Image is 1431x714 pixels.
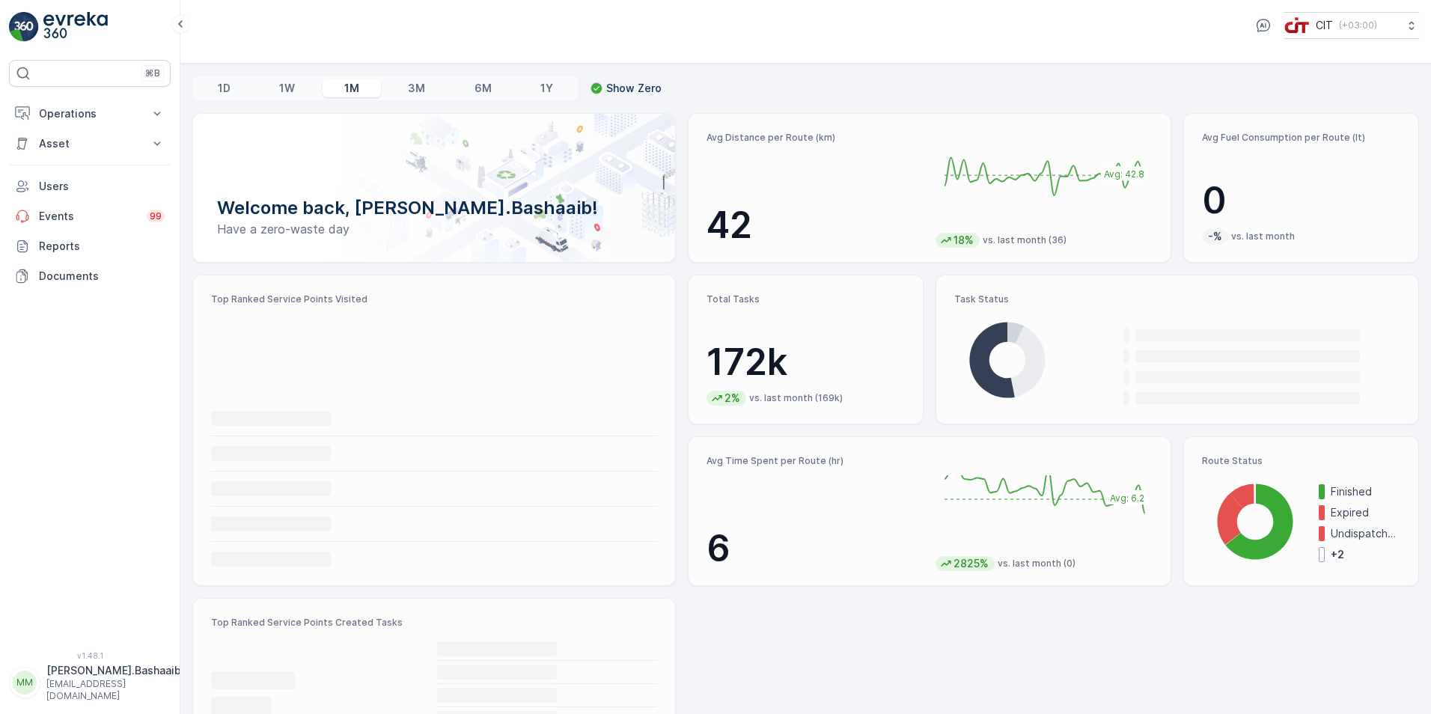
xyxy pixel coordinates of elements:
[540,81,553,96] p: 1Y
[9,201,171,231] a: Events99
[46,678,181,702] p: [EMAIL_ADDRESS][DOMAIN_NAME]
[39,136,141,151] p: Asset
[952,556,990,571] p: 2825%
[952,233,975,248] p: 18%
[217,220,651,238] p: Have a zero-waste day
[1202,178,1400,223] p: 0
[145,67,160,79] p: ⌘B
[9,171,171,201] a: Users
[1331,526,1400,541] p: Undispatched
[1284,17,1310,34] img: cit-logo_pOk6rL0.png
[344,81,359,96] p: 1M
[983,234,1067,246] p: vs. last month (36)
[279,81,295,96] p: 1W
[475,81,492,96] p: 6M
[1331,505,1400,520] p: Expired
[13,671,37,695] div: MM
[9,129,171,159] button: Asset
[46,663,181,678] p: [PERSON_NAME].Bashaaib
[9,12,39,42] img: logo
[707,526,924,571] p: 6
[707,455,924,467] p: Avg Time Spent per Route (hr)
[1331,547,1344,562] p: + 2
[9,261,171,291] a: Documents
[217,196,651,220] p: Welcome back, [PERSON_NAME].Bashaaib!
[9,651,171,660] span: v 1.48.1
[998,558,1075,570] p: vs. last month (0)
[1206,229,1224,244] p: -%
[1202,455,1400,467] p: Route Status
[1331,484,1400,499] p: Finished
[9,99,171,129] button: Operations
[408,81,425,96] p: 3M
[150,210,162,222] p: 99
[1316,18,1333,33] p: CIT
[707,132,924,144] p: Avg Distance per Route (km)
[707,293,905,305] p: Total Tasks
[43,12,108,42] img: logo_light-DOdMpM7g.png
[606,81,662,96] p: Show Zero
[1284,12,1419,39] button: CIT(+03:00)
[218,81,231,96] p: 1D
[707,203,924,248] p: 42
[211,293,657,305] p: Top Ranked Service Points Visited
[1231,231,1295,242] p: vs. last month
[723,391,742,406] p: 2%
[954,293,1400,305] p: Task Status
[39,239,165,254] p: Reports
[9,663,171,702] button: MM[PERSON_NAME].Bashaaib[EMAIL_ADDRESS][DOMAIN_NAME]
[39,106,141,121] p: Operations
[707,340,905,385] p: 172k
[1339,19,1377,31] p: ( +03:00 )
[39,179,165,194] p: Users
[1202,132,1400,144] p: Avg Fuel Consumption per Route (lt)
[9,231,171,261] a: Reports
[749,392,843,404] p: vs. last month (169k)
[39,209,138,224] p: Events
[39,269,165,284] p: Documents
[211,617,657,629] p: Top Ranked Service Points Created Tasks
